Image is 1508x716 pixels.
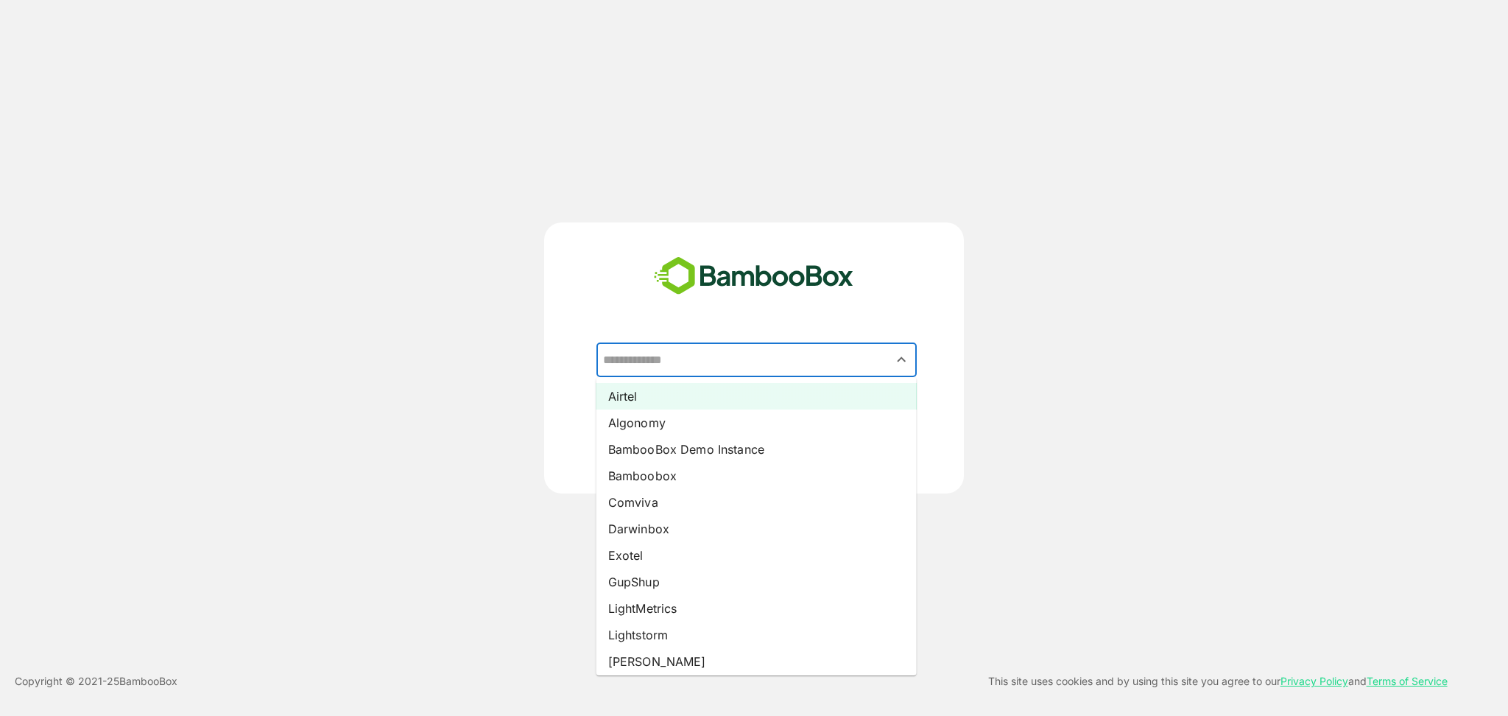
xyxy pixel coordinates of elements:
[1367,675,1448,687] a: Terms of Service
[596,489,917,516] li: Comviva
[596,516,917,542] li: Darwinbox
[15,673,177,690] p: Copyright © 2021- 25 BambooBox
[596,622,917,648] li: Lightstorm
[596,463,917,489] li: Bamboobox
[892,350,912,370] button: Close
[596,569,917,595] li: GupShup
[646,252,862,301] img: bamboobox
[596,648,917,675] li: [PERSON_NAME]
[596,595,917,622] li: LightMetrics
[988,673,1448,690] p: This site uses cookies and by using this site you agree to our and
[1280,675,1348,687] a: Privacy Policy
[596,383,917,410] li: Airtel
[596,436,917,463] li: BambooBox Demo Instance
[596,410,917,436] li: Algonomy
[596,542,917,569] li: Exotel
[596,675,917,701] li: RateGain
